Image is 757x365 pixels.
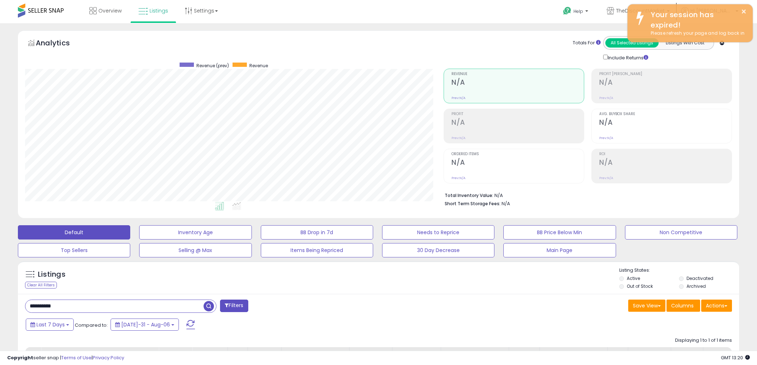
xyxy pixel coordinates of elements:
[675,337,732,344] div: Displaying 1 to 1 of 1 items
[444,350,506,357] div: Markup on Cost
[451,112,584,116] span: Profit
[557,1,595,23] a: Help
[666,300,700,312] button: Columns
[451,72,584,76] span: Revenue
[150,7,168,14] span: Listings
[627,275,640,281] label: Active
[741,7,747,16] button: ×
[573,8,583,14] span: Help
[196,63,229,69] span: Revenue (prev)
[671,302,694,309] span: Columns
[261,243,373,257] button: Items Being Repriced
[111,319,179,331] button: [DATE]-31 - Aug-06
[599,176,613,180] small: Prev: N/A
[687,275,713,281] label: Deactivated
[382,225,494,240] button: Needs to Reprice
[139,243,251,257] button: Selling @ Max
[26,319,74,331] button: Last 7 Days
[611,350,625,365] div: Ship Price
[645,30,747,37] div: Please refresh your page and log back in
[599,152,732,156] span: ROI
[503,225,616,240] button: BB Price Below Min
[36,321,65,328] span: Last 7 Days
[599,78,732,88] h2: N/A
[599,96,613,100] small: Prev: N/A
[36,38,84,50] h5: Analytics
[628,300,665,312] button: Save View
[674,350,700,365] div: BB Share 24h.
[231,350,245,357] div: Cost
[701,300,732,312] button: Actions
[395,350,438,357] div: [PERSON_NAME]
[616,7,665,14] span: TheDIscountMarket
[25,282,57,288] div: Clear All Filters
[284,350,346,357] div: Amazon Fees
[251,350,278,365] div: Fulfillment Cost
[195,350,224,357] div: Fulfillment
[75,322,108,329] span: Compared to:
[249,63,268,69] span: Revenue
[645,10,747,30] div: Your session has expired!
[445,192,493,198] b: Total Inventory Value:
[605,38,659,48] button: All Selected Listings
[162,350,189,357] div: Repricing
[706,350,732,365] div: Num of Comp.
[382,243,494,257] button: 30 Day Decrease
[451,152,584,156] span: Ordered Items
[721,354,750,361] span: 2025-08-18 13:20 GMT
[631,350,668,365] div: Current Buybox Price
[599,72,732,76] span: Profit [PERSON_NAME]
[121,321,170,328] span: [DATE]-31 - Aug-06
[38,270,65,280] h5: Listings
[352,350,389,357] div: Min Price
[543,350,605,357] div: Listed Price
[61,354,92,361] a: Terms of Use
[599,112,732,116] span: Avg. Buybox Share
[599,158,732,168] h2: N/A
[261,225,373,240] button: BB Drop in 7d
[599,136,613,140] small: Prev: N/A
[93,354,124,361] a: Privacy Policy
[563,6,572,15] i: Get Help
[451,96,465,100] small: Prev: N/A
[451,176,465,180] small: Prev: N/A
[598,53,657,61] div: Include Returns
[220,300,248,312] button: Filters
[44,350,156,357] div: Title
[503,243,616,257] button: Main Page
[445,201,500,207] b: Short Term Storage Fees:
[658,38,712,48] button: Listings With Cost
[451,118,584,128] h2: N/A
[512,350,537,365] div: Fulfillable Quantity
[502,200,510,207] span: N/A
[687,283,706,289] label: Archived
[627,283,653,289] label: Out of Stock
[18,243,130,257] button: Top Sellers
[139,225,251,240] button: Inventory Age
[573,40,601,46] div: Totals For
[599,118,732,128] h2: N/A
[18,225,130,240] button: Default
[619,267,739,274] p: Listing States:
[625,225,737,240] button: Non Competitive
[7,354,33,361] strong: Copyright
[451,136,465,140] small: Prev: N/A
[451,158,584,168] h2: N/A
[98,7,122,14] span: Overview
[7,355,124,361] div: seller snap | |
[445,191,727,199] li: N/A
[451,78,584,88] h2: N/A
